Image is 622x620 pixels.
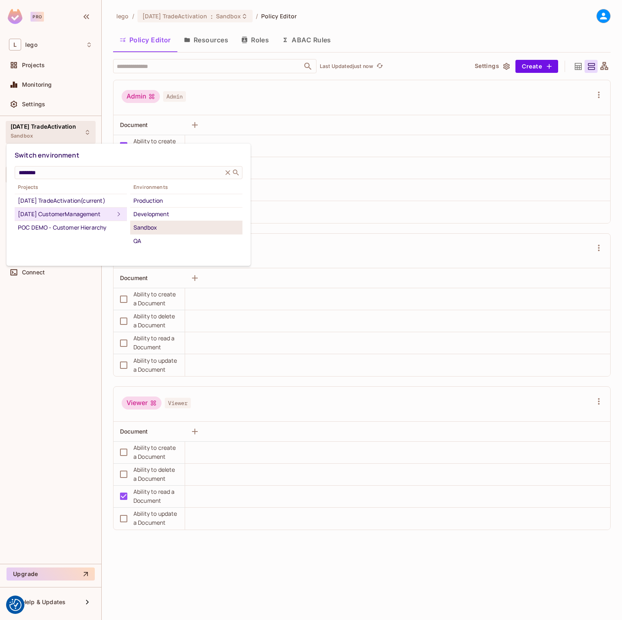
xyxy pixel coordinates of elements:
span: Environments [130,184,242,191]
div: [DATE] CustomerManagement [18,209,114,219]
div: POC DEMO - Customer Hierarchy [18,223,124,232]
div: QA [133,236,239,246]
div: Production [133,196,239,206]
span: Switch environment [15,151,79,160]
div: Development [133,209,239,219]
span: Projects [15,184,127,191]
img: Revisit consent button [9,599,22,611]
button: Consent Preferences [9,599,22,611]
div: [DATE] TradeActivation (current) [18,196,124,206]
div: Sandbox [133,223,239,232]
